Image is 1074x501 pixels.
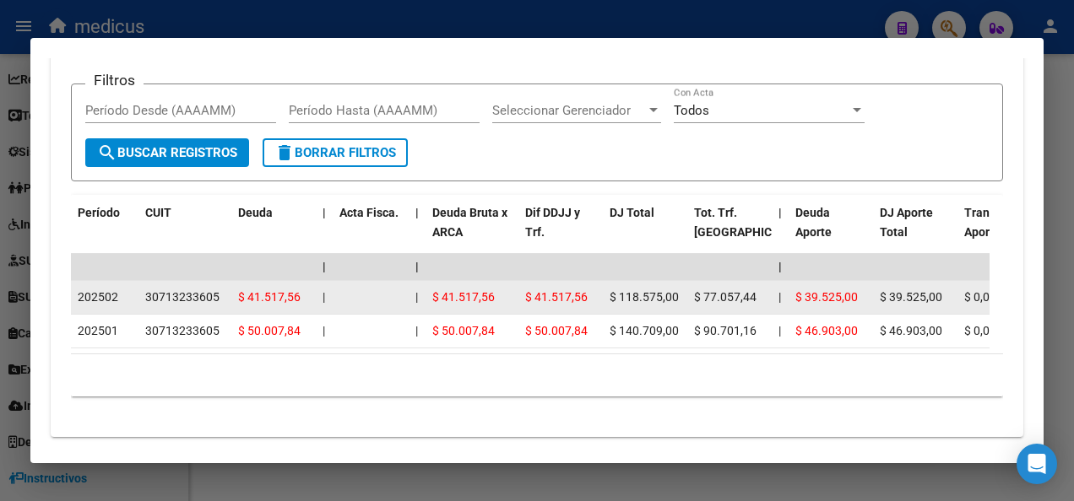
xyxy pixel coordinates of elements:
[694,206,809,239] span: Tot. Trf. [GEOGRAPHIC_DATA]
[415,260,419,273] span: |
[880,290,942,304] span: $ 39.525,00
[85,71,144,89] h3: Filtros
[274,145,396,160] span: Borrar Filtros
[778,324,781,337] span: |
[97,145,237,160] span: Buscar Registros
[795,206,832,239] span: Deuda Aporte
[231,195,316,269] datatable-header-cell: Deuda
[964,206,1028,239] span: Transferido Aporte
[415,324,418,337] span: |
[238,206,273,219] span: Deuda
[518,195,603,269] datatable-header-cell: Dif DDJJ y Trf.
[409,195,426,269] datatable-header-cell: |
[610,206,654,219] span: DJ Total
[957,195,1042,269] datatable-header-cell: Transferido Aporte
[263,138,408,167] button: Borrar Filtros
[145,288,220,307] div: 30713233605
[432,324,495,337] span: $ 50.007,84
[78,206,120,219] span: Período
[694,290,757,304] span: $ 77.057,44
[603,195,687,269] datatable-header-cell: DJ Total
[323,324,325,337] span: |
[415,206,419,219] span: |
[1017,444,1057,484] div: Open Intercom Messenger
[525,206,580,239] span: Dif DDJJ y Trf.
[795,290,858,304] span: $ 39.525,00
[138,195,231,269] datatable-header-cell: CUIT
[880,324,942,337] span: $ 46.903,00
[71,195,138,269] datatable-header-cell: Período
[323,206,326,219] span: |
[694,324,757,337] span: $ 90.701,16
[795,324,858,337] span: $ 46.903,00
[426,195,518,269] datatable-header-cell: Deuda Bruta x ARCA
[85,138,249,167] button: Buscar Registros
[432,206,507,239] span: Deuda Bruta x ARCA
[964,324,996,337] span: $ 0,00
[525,290,588,304] span: $ 41.517,56
[333,195,409,269] datatable-header-cell: Acta Fisca.
[323,260,326,273] span: |
[778,290,781,304] span: |
[674,103,709,118] span: Todos
[880,206,933,239] span: DJ Aporte Total
[778,206,782,219] span: |
[78,324,118,337] span: 202501
[323,290,325,304] span: |
[964,290,996,304] span: $ 0,00
[778,260,782,273] span: |
[432,290,495,304] span: $ 41.517,56
[238,324,301,337] span: $ 50.007,84
[789,195,873,269] datatable-header-cell: Deuda Aporte
[316,195,333,269] datatable-header-cell: |
[525,324,588,337] span: $ 50.007,84
[238,290,301,304] span: $ 41.517,56
[78,290,118,304] span: 202502
[274,143,295,163] mat-icon: delete
[610,324,679,337] span: $ 140.709,00
[873,195,957,269] datatable-header-cell: DJ Aporte Total
[145,206,171,219] span: CUIT
[415,290,418,304] span: |
[339,206,399,219] span: Acta Fisca.
[492,103,646,118] span: Seleccionar Gerenciador
[610,290,679,304] span: $ 118.575,00
[772,195,789,269] datatable-header-cell: |
[145,321,220,341] div: 30713233605
[687,195,772,269] datatable-header-cell: Tot. Trf. Bruto
[97,143,117,163] mat-icon: search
